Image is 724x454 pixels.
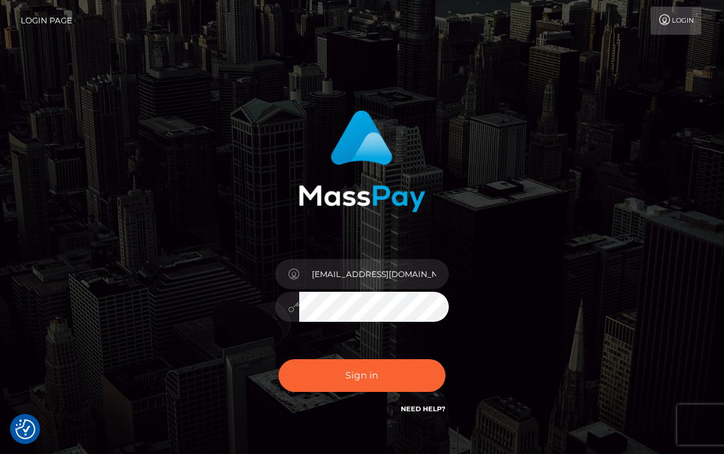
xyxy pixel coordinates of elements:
[279,359,445,392] button: Sign in
[401,405,445,413] a: Need Help?
[651,7,701,35] a: Login
[15,419,35,439] button: Consent Preferences
[299,259,449,289] input: Username...
[299,110,425,212] img: MassPay Login
[21,7,72,35] a: Login Page
[15,419,35,439] img: Revisit consent button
